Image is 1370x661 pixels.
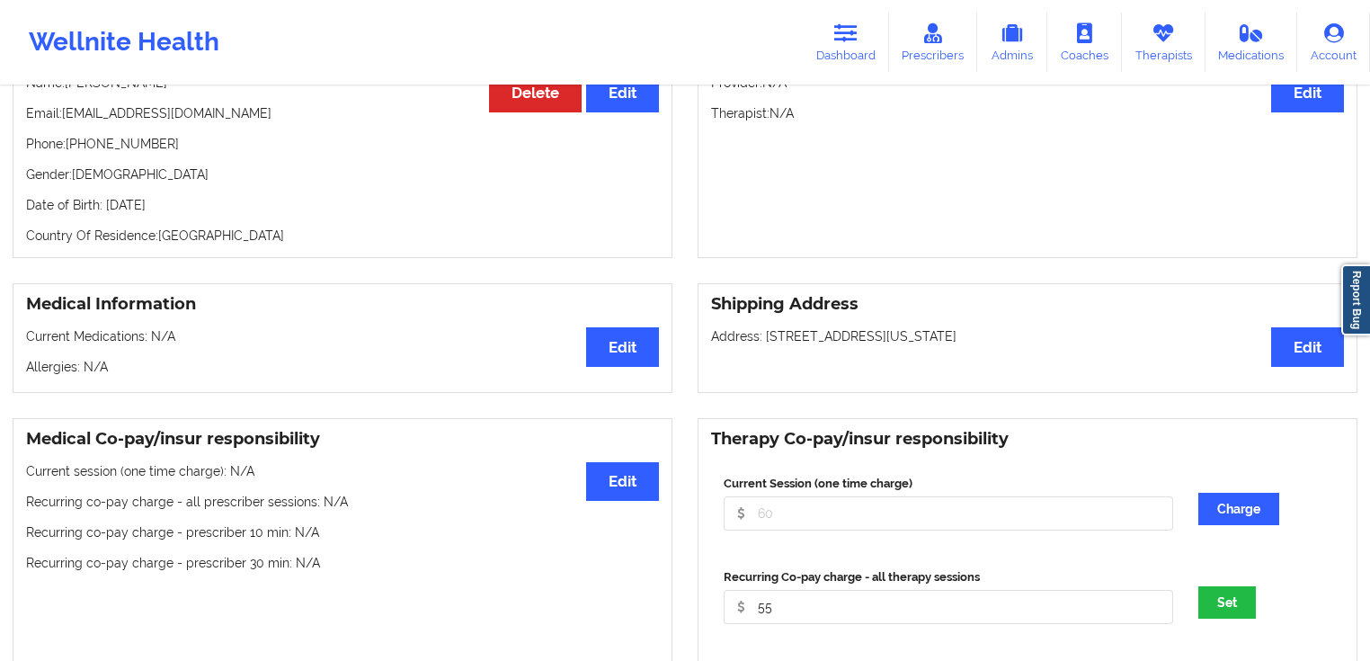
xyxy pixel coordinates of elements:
[889,13,978,72] a: Prescribers
[724,568,1173,586] label: Recurring Co-pay charge - all therapy sessions
[26,523,659,541] p: Recurring co-pay charge - prescriber 10 min : N/A
[26,429,659,450] h3: Medical Co-pay/insur responsibility
[26,135,659,153] p: Phone: [PHONE_NUMBER]
[1341,264,1370,335] a: Report Bug
[1271,74,1344,112] button: Edit
[26,327,659,345] p: Current Medications: N/A
[1271,327,1344,366] button: Edit
[1205,13,1298,72] a: Medications
[586,462,659,501] button: Edit
[977,13,1047,72] a: Admins
[1297,13,1370,72] a: Account
[26,294,659,315] h3: Medical Information
[26,104,659,122] p: Email: [EMAIL_ADDRESS][DOMAIN_NAME]
[724,590,1173,624] input: 60
[489,74,582,112] button: Delete
[26,493,659,511] p: Recurring co-pay charge - all prescriber sessions : N/A
[711,429,1344,450] h3: Therapy Co-pay/insur responsibility
[586,327,659,366] button: Edit
[1047,13,1122,72] a: Coaches
[26,358,659,376] p: Allergies: N/A
[711,327,1344,345] p: Address: [STREET_ADDRESS][US_STATE]
[724,475,1173,493] label: Current Session (one time charge)
[724,496,1173,531] input: 60
[711,294,1344,315] h3: Shipping Address
[26,462,659,480] p: Current session (one time charge): N/A
[711,104,1344,122] p: Therapist: N/A
[803,13,889,72] a: Dashboard
[26,227,659,245] p: Country Of Residence: [GEOGRAPHIC_DATA]
[26,554,659,572] p: Recurring co-pay charge - prescriber 30 min : N/A
[26,196,659,214] p: Date of Birth: [DATE]
[1198,586,1256,619] button: Set
[1198,493,1279,525] button: Charge
[586,74,659,112] button: Edit
[1122,13,1205,72] a: Therapists
[26,165,659,183] p: Gender: [DEMOGRAPHIC_DATA]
